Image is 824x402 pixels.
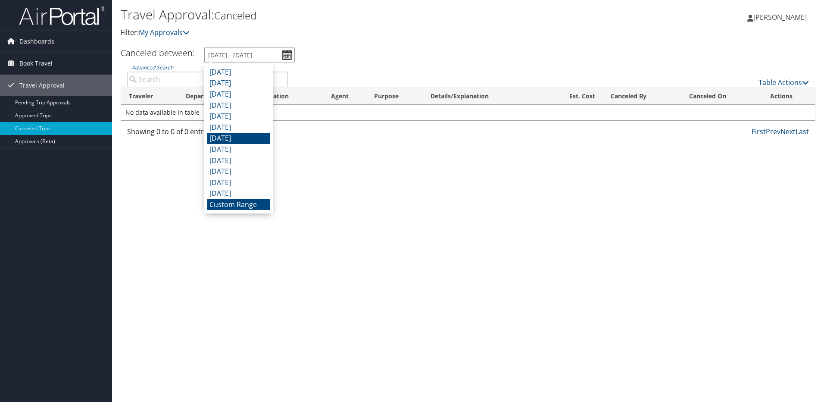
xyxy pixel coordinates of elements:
[121,47,195,59] h3: Canceled between:
[207,144,270,155] li: [DATE]
[207,122,270,133] li: [DATE]
[207,89,270,100] li: [DATE]
[207,177,270,188] li: [DATE]
[19,31,54,52] span: Dashboards
[127,126,288,141] div: Showing 0 to 0 of 0 entries
[19,75,65,96] span: Travel Approval
[747,4,815,30] a: [PERSON_NAME]
[204,47,295,63] input: [DATE] - [DATE]
[19,53,53,74] span: Book Travel
[121,27,584,38] p: Filter:
[207,111,270,122] li: [DATE]
[207,199,270,210] li: Custom Range
[323,88,366,105] th: Agent
[139,28,190,37] a: My Approvals
[178,88,247,105] th: Departure: activate to sort column ascending
[758,78,809,87] a: Table Actions
[796,127,809,136] a: Last
[131,64,173,71] a: Advanced Search
[207,155,270,166] li: [DATE]
[127,72,288,87] input: Advanced Search
[762,88,815,105] th: Actions
[423,88,545,105] th: Details/Explanation
[681,88,762,105] th: Canceled On: activate to sort column ascending
[603,88,681,105] th: Canceled By: activate to sort column ascending
[366,88,423,105] th: Purpose
[121,105,815,120] td: No data available in table
[207,100,270,111] li: [DATE]
[207,133,270,144] li: [DATE]
[121,88,178,105] th: Traveler: activate to sort column ascending
[247,88,323,105] th: Destination: activate to sort column ascending
[214,8,256,22] small: Canceled
[121,6,584,24] h1: Travel Approval:
[207,166,270,177] li: [DATE]
[207,78,270,89] li: [DATE]
[19,6,105,26] img: airportal-logo.png
[207,188,270,199] li: [DATE]
[780,127,796,136] a: Next
[753,13,807,22] span: [PERSON_NAME]
[545,88,603,105] th: Est. Cost: activate to sort column ascending
[207,67,270,78] li: [DATE]
[752,127,766,136] a: First
[766,127,780,136] a: Prev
